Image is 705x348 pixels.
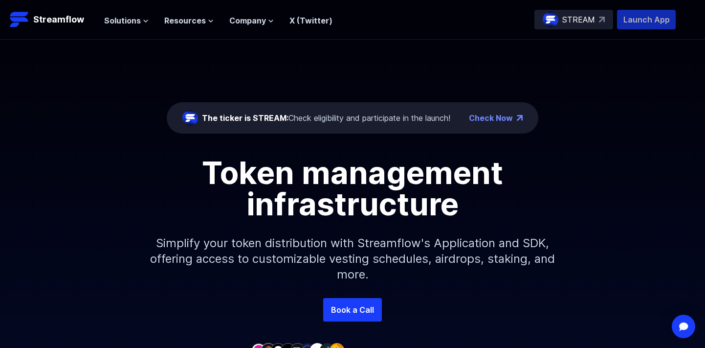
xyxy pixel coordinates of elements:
span: Company [229,15,266,26]
div: Open Intercom Messenger [672,315,695,338]
button: Launch App [617,10,676,29]
img: streamflow-logo-circle.png [182,110,198,126]
img: top-right-arrow.png [517,115,523,121]
a: Streamflow [10,10,94,29]
a: STREAM [534,10,613,29]
img: streamflow-logo-circle.png [543,12,558,27]
a: Book a Call [323,298,382,322]
img: top-right-arrow.svg [599,17,605,23]
p: STREAM [562,14,595,25]
button: Solutions [104,15,149,26]
img: Streamflow Logo [10,10,29,29]
button: Resources [164,15,214,26]
button: Company [229,15,274,26]
span: Solutions [104,15,141,26]
h1: Token management infrastructure [132,157,573,220]
p: Streamflow [33,13,84,26]
span: The ticker is STREAM: [202,113,288,123]
p: Simplify your token distribution with Streamflow's Application and SDK, offering access to custom... [142,220,563,298]
div: Check eligibility and participate in the launch! [202,112,450,124]
a: X (Twitter) [289,16,332,25]
a: Check Now [469,112,513,124]
span: Resources [164,15,206,26]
